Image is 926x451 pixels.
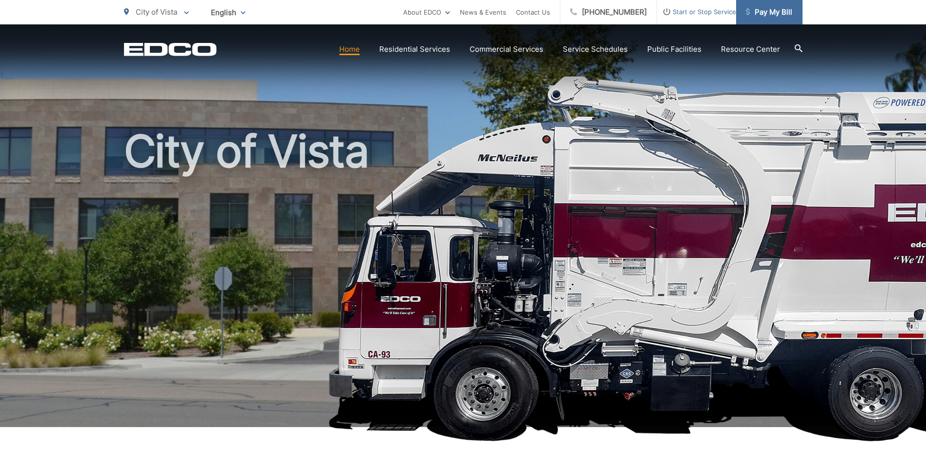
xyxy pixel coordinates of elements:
[746,6,792,18] span: Pay My Bill
[563,43,628,55] a: Service Schedules
[460,6,506,18] a: News & Events
[136,7,177,17] span: City of Vista
[339,43,360,55] a: Home
[647,43,701,55] a: Public Facilities
[124,127,803,436] h1: City of Vista
[721,43,780,55] a: Resource Center
[516,6,550,18] a: Contact Us
[403,6,450,18] a: About EDCO
[379,43,450,55] a: Residential Services
[470,43,543,55] a: Commercial Services
[204,4,253,21] span: English
[124,42,217,56] a: EDCD logo. Return to the homepage.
